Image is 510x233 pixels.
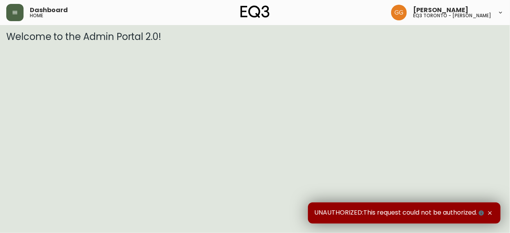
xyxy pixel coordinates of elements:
[314,209,486,217] span: UNAUTHORIZED:This request could not be authorized.
[391,5,407,20] img: dbfc93a9366efef7dcc9a31eef4d00a7
[6,31,504,42] h3: Welcome to the Admin Portal 2.0!
[30,7,68,13] span: Dashboard
[30,13,43,18] h5: home
[413,7,468,13] span: [PERSON_NAME]
[240,5,270,18] img: logo
[413,13,491,18] h5: eq3 toronto - [PERSON_NAME]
